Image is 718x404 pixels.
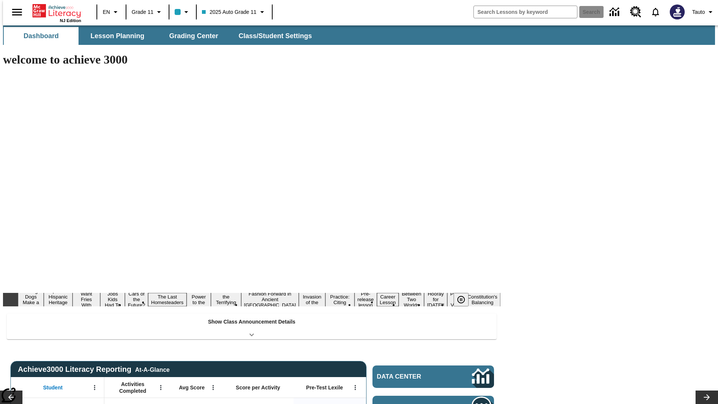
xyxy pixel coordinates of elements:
div: At-A-Glance [135,365,169,373]
a: Home [33,3,81,18]
img: Avatar [670,4,685,19]
button: Select a new avatar [665,2,689,22]
button: Slide 5 Cars of the Future? [125,290,148,309]
span: Class/Student Settings [239,32,312,40]
button: Slide 6 The Last Homesteaders [148,293,187,306]
button: Lesson carousel, Next [696,391,718,404]
button: Slide 10 The Invasion of the Free CD [299,287,325,312]
h1: welcome to achieve 3000 [3,53,500,67]
button: Slide 17 The Constitution's Balancing Act [464,287,500,312]
span: NJ Edition [60,18,81,23]
a: Notifications [646,2,665,22]
button: Class: 2025 Auto Grade 11, Select your class [199,5,269,19]
span: Data Center [377,373,447,380]
button: Slide 15 Hooray for Constitution Day! [424,290,447,309]
button: Grade: Grade 11, Select a grade [129,5,166,19]
span: Tauto [692,8,705,16]
button: Class/Student Settings [233,27,318,45]
a: Data Center [605,2,626,22]
button: Slide 3 Do You Want Fries With That? [73,284,101,315]
span: Score per Activity [236,384,280,391]
button: Pause [454,293,469,306]
button: Lesson Planning [80,27,155,45]
button: Dashboard [4,27,79,45]
button: Slide 8 Attack of the Terrifying Tomatoes [211,287,241,312]
div: Home [33,3,81,23]
button: Slide 1 Diving Dogs Make a Splash [18,287,44,312]
span: Lesson Planning [90,32,144,40]
button: Open Menu [155,382,166,393]
span: Pre-Test Lexile [306,384,343,391]
input: search field [474,6,577,18]
button: Slide 16 Point of View [447,290,464,309]
button: Slide 11 Mixed Practice: Citing Evidence [325,287,355,312]
button: Open Menu [350,382,361,393]
div: Pause [454,293,476,306]
button: Profile/Settings [689,5,718,19]
button: Open Menu [208,382,219,393]
p: Show Class Announcement Details [208,318,295,326]
button: Slide 4 Dirty Jobs Kids Had To Do [100,284,125,315]
a: Resource Center, Will open in new tab [626,2,646,22]
button: Slide 13 Career Lesson [377,293,399,306]
button: Slide 2 ¡Viva Hispanic Heritage Month! [44,287,73,312]
button: Open side menu [6,1,28,23]
button: Slide 12 Pre-release lesson [355,290,377,309]
button: Open Menu [89,382,100,393]
span: Dashboard [24,32,59,40]
span: Grade 11 [132,8,153,16]
div: SubNavbar [3,25,715,45]
span: Student [43,384,62,391]
button: Class color is light blue. Change class color [172,5,194,19]
a: Data Center [372,365,494,388]
div: SubNavbar [3,27,319,45]
button: Slide 7 Solar Power to the People [187,287,211,312]
button: Grading Center [156,27,231,45]
span: Activities Completed [108,381,157,394]
span: Grading Center [169,32,218,40]
span: Achieve3000 Literacy Reporting [18,365,170,374]
span: Avg Score [179,384,205,391]
span: 2025 Auto Grade 11 [202,8,256,16]
button: Slide 9 Fashion Forward in Ancient Rome [241,290,299,309]
span: EN [103,8,110,16]
button: Language: EN, Select a language [99,5,123,19]
div: Show Class Announcement Details [7,313,497,339]
button: Slide 14 Between Two Worlds [399,290,424,309]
